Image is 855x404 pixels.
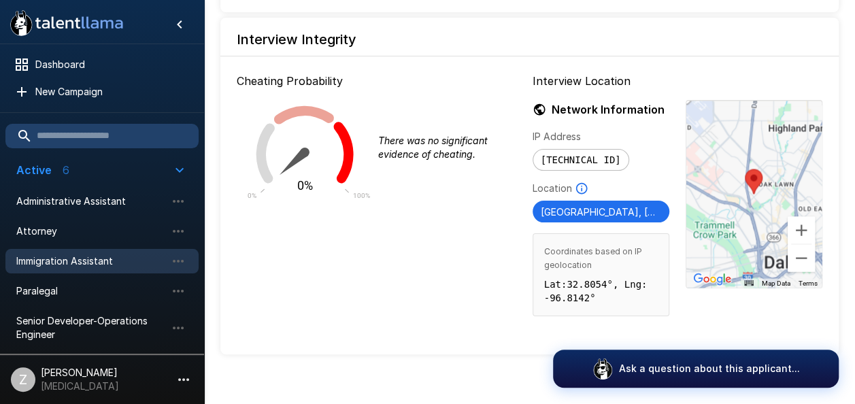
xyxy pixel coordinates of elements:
[297,178,313,192] text: 0%
[378,135,488,160] i: There was no significant evidence of cheating.
[533,154,628,165] span: [TECHNICAL_ID]
[533,100,669,119] h6: Network Information
[690,270,735,288] a: Open this area in Google Maps (opens a new window)
[799,279,818,286] a: Terms (opens in new tab)
[248,192,256,199] text: 0%
[575,182,588,195] svg: Based on IP Address and not guaranteed to be accurate
[544,277,658,305] p: Lat: 32.8054 °, Lng: -96.8142 °
[788,216,815,243] button: Zoom in
[220,29,839,50] h6: Interview Integrity
[762,278,790,288] button: Map Data
[533,206,669,218] span: [GEOGRAPHIC_DATA], [US_STATE] [GEOGRAPHIC_DATA]
[788,244,815,271] button: Zoom out
[592,358,614,380] img: logo_glasses@2x.png
[690,270,735,288] img: Google
[533,182,572,195] p: Location
[619,362,800,375] p: Ask a question about this applicant...
[533,73,823,89] p: Interview Location
[544,245,658,272] span: Coordinates based on IP geolocation
[553,350,839,388] button: Ask a question about this applicant...
[353,192,370,199] text: 100%
[237,73,527,89] p: Cheating Probability
[744,278,754,288] button: Keyboard shortcuts
[533,130,669,144] p: IP Address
